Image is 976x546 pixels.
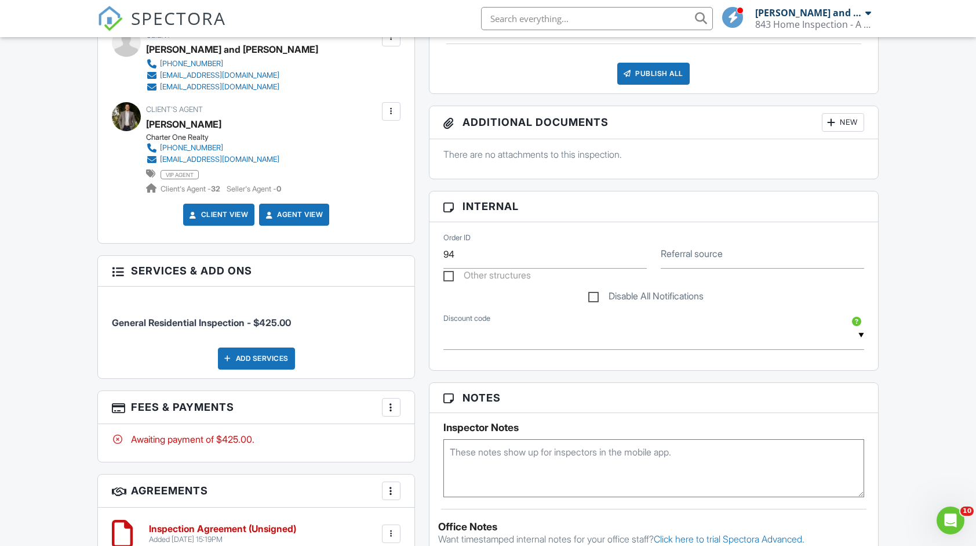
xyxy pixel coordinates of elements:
[97,6,123,31] img: The Best Home Inspection Software - Spectora
[276,185,281,193] strong: 0
[146,41,318,58] div: [PERSON_NAME] and [PERSON_NAME]
[443,233,471,243] label: Order ID
[146,58,309,70] a: [PHONE_NUMBER]
[161,185,222,193] span: Client's Agent -
[146,142,279,154] a: [PHONE_NUMBER]
[146,70,309,81] a: [EMAIL_ADDRESS][DOMAIN_NAME]
[755,7,862,19] div: [PERSON_NAME] and [PERSON_NAME]
[429,106,878,139] h3: Additional Documents
[146,81,309,93] a: [EMAIL_ADDRESS][DOMAIN_NAME]
[112,295,400,338] li: Service: General Residential Inspection
[443,422,864,433] h5: Inspector Notes
[263,209,323,220] a: Agent View
[443,313,490,324] label: Discount code
[661,247,723,260] label: Referral source
[160,155,279,164] div: [EMAIL_ADDRESS][DOMAIN_NAME]
[112,433,400,446] div: Awaiting payment of $425.00.
[160,71,279,80] div: [EMAIL_ADDRESS][DOMAIN_NAME]
[160,82,279,92] div: [EMAIL_ADDRESS][DOMAIN_NAME]
[146,154,279,165] a: [EMAIL_ADDRESS][DOMAIN_NAME]
[146,105,203,114] span: Client's Agent
[97,16,226,40] a: SPECTORA
[227,185,281,193] span: Seller's Agent -
[161,170,199,179] span: vip agent
[481,7,713,30] input: Search everything...
[98,256,414,286] h3: Services & Add ons
[98,391,414,424] h3: Fees & Payments
[112,317,291,328] span: General Residential Inspection - $425.00
[438,533,869,545] p: Want timestamped internal notes for your office staff?
[131,6,226,30] span: SPECTORA
[588,291,704,305] label: Disable All Notifications
[149,524,296,544] a: Inspection Agreement (Unsigned) Added [DATE] 15:19PM
[187,209,249,220] a: Client View
[160,143,223,153] div: [PHONE_NUMBER]
[429,383,878,413] h3: Notes
[443,270,531,284] label: Other structures
[755,19,871,30] div: 843 Home Inspection - A division of Diakon Services Group Incorporated
[654,533,804,545] a: Click here to trial Spectora Advanced.
[149,535,296,544] div: Added [DATE] 15:19PM
[443,148,864,161] p: There are no attachments to this inspection.
[937,507,964,534] iframe: Intercom live chat
[438,521,869,533] div: Office Notes
[98,475,414,508] h3: Agreements
[429,191,878,222] h3: Internal
[146,133,289,142] div: Charter One Realty
[160,59,223,68] div: [PHONE_NUMBER]
[617,63,690,85] div: Publish All
[822,113,864,132] div: New
[146,115,221,133] a: [PERSON_NAME]
[960,507,974,516] span: 10
[149,524,296,534] h6: Inspection Agreement (Unsigned)
[218,348,295,370] div: Add Services
[211,185,220,193] strong: 32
